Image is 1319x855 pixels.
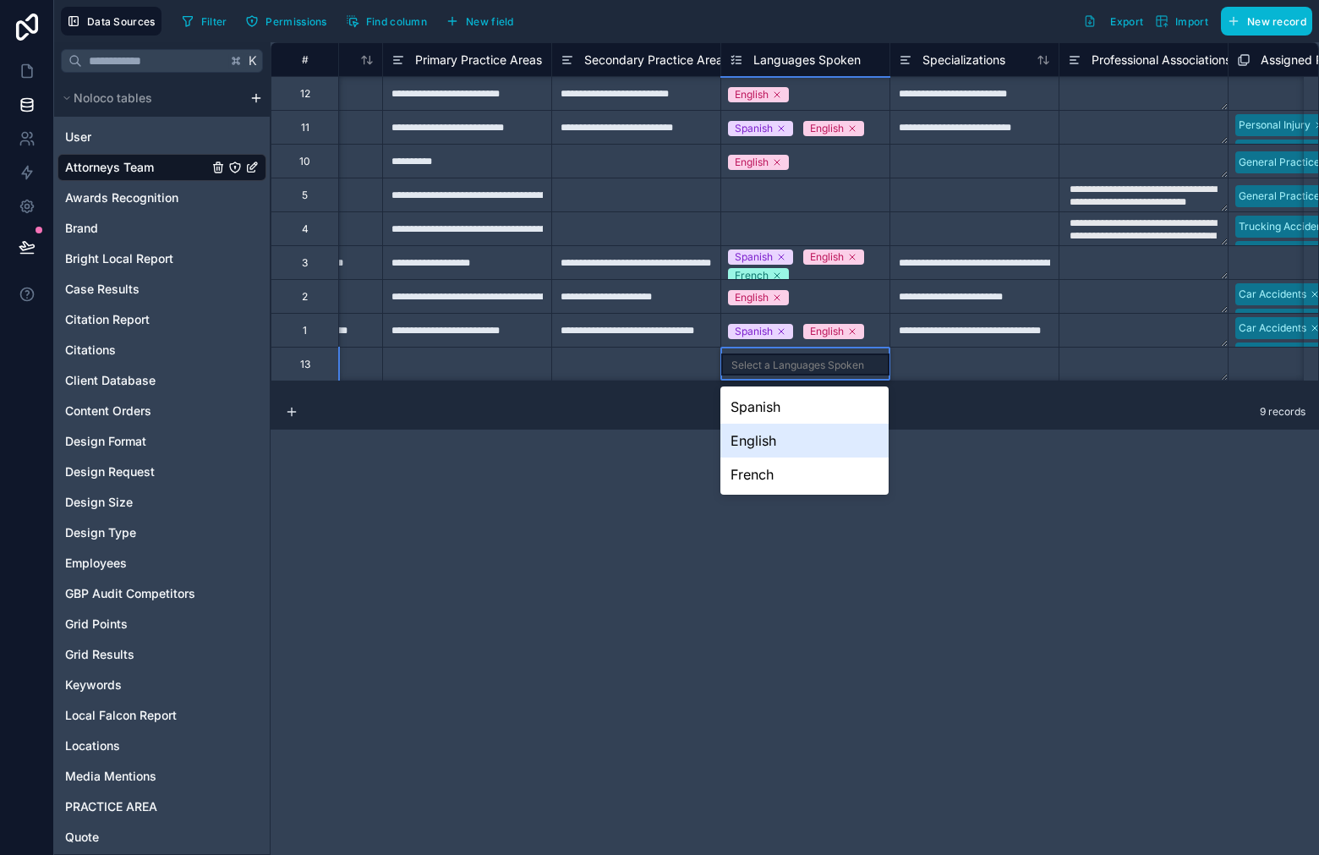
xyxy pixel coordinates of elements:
[57,732,266,759] div: Locations
[201,15,227,28] span: Filter
[239,8,339,34] a: Permissions
[65,555,127,572] span: Employees
[735,249,773,265] div: Spanish
[57,245,266,272] div: Bright Local Report
[57,367,266,394] div: Client Database
[65,433,146,450] span: Design Format
[65,220,98,237] span: Brand
[57,824,266,851] div: Quote
[731,359,864,372] div: Select a Languages Spoken
[65,159,154,176] span: Attorneys Team
[735,290,769,305] div: English
[1247,15,1306,28] span: New record
[65,372,156,389] span: Client Database
[57,306,266,333] div: Citation Report
[415,52,542,69] span: Primary Practice Areas
[302,222,309,236] div: 4
[1221,7,1312,36] button: New record
[1239,321,1306,336] div: Car Accidents
[57,641,266,668] div: Grid Results
[65,798,157,815] span: PRACTICE AREA
[440,8,520,34] button: New field
[65,342,116,359] span: Citations
[265,15,326,28] span: Permissions
[65,646,134,663] span: Grid Results
[65,768,156,785] span: Media Mentions
[57,86,243,110] button: Noloco tables
[57,702,266,729] div: Local Falcon Report
[303,324,307,337] div: 1
[65,281,140,298] span: Case Results
[1175,15,1208,28] span: Import
[175,8,233,34] button: Filter
[57,337,266,364] div: Citations
[65,707,177,724] span: Local Falcon Report
[57,611,266,638] div: Grid Points
[57,550,266,577] div: Employees
[366,15,427,28] span: Find column
[810,324,844,339] div: English
[1214,7,1312,36] a: New record
[735,121,773,136] div: Spanish
[735,324,773,339] div: Spanish
[65,829,99,846] span: Quote
[65,677,122,693] span: Keywords
[735,155,769,170] div: English
[65,524,136,541] span: Design Type
[65,311,150,328] span: Citation Report
[720,424,889,458] div: English
[299,155,310,168] div: 10
[57,215,266,242] div: Brand
[300,87,310,101] div: 12
[735,87,769,102] div: English
[810,249,844,265] div: English
[57,397,266,425] div: Content Orders
[1077,7,1149,36] button: Export
[1149,7,1214,36] button: Import
[300,358,310,371] div: 13
[57,123,266,151] div: User
[65,616,128,633] span: Grid Points
[1239,287,1306,302] div: Car Accidents
[284,53,326,66] div: #
[735,268,769,283] div: French
[65,403,151,419] span: Content Orders
[74,90,152,107] span: Noloco tables
[57,276,266,303] div: Case Results
[1260,405,1305,419] span: 9 records
[810,121,844,136] div: English
[302,256,308,270] div: 3
[54,79,270,854] div: scrollable content
[65,463,155,480] span: Design Request
[1239,118,1311,133] div: Personal Injury
[57,580,266,607] div: GBP Audit Competitors
[65,494,133,511] span: Design Size
[87,15,156,28] span: Data Sources
[57,154,266,181] div: Attorneys Team
[340,8,433,34] button: Find column
[302,189,308,202] div: 5
[1239,312,1311,327] div: Personal Injury
[1239,244,1314,260] div: Wrongful Death
[466,15,514,28] span: New field
[61,7,161,36] button: Data Sources
[65,189,178,206] span: Awards Recognition
[239,8,332,34] button: Permissions
[302,290,308,304] div: 2
[1110,15,1143,28] span: Export
[753,52,861,69] span: Languages Spoken
[65,585,195,602] span: GBP Audit Competitors
[57,763,266,790] div: Media Mentions
[720,458,889,491] div: French
[57,793,266,820] div: PRACTICE AREA
[57,489,266,516] div: Design Size
[57,519,266,546] div: Design Type
[65,250,173,267] span: Bright Local Report
[584,52,729,69] span: Secondary Practice Areas
[301,121,309,134] div: 11
[720,390,889,424] div: Spanish
[57,428,266,455] div: Design Format
[57,458,266,485] div: Design Request
[1092,52,1231,69] span: Professional Associations
[922,52,1005,69] span: Specializations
